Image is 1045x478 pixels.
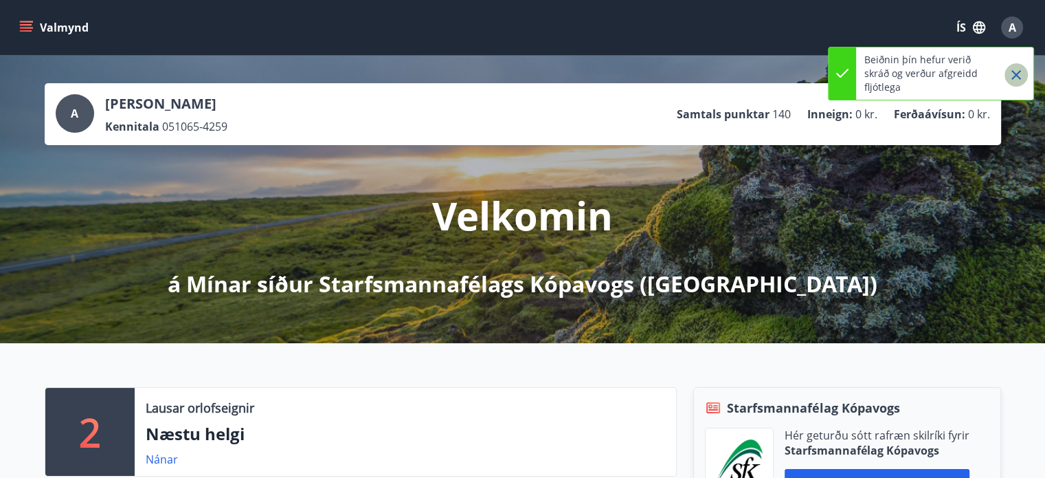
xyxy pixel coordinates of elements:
button: Close [1004,63,1028,87]
p: Hér geturðu sótt rafræn skilríki fyrir [785,428,969,443]
p: 2 [79,406,101,458]
p: Kennitala [105,119,159,134]
button: ÍS [949,15,993,40]
p: Næstu helgi [146,422,665,446]
p: [PERSON_NAME] [105,94,227,113]
span: 0 kr. [968,107,990,122]
p: Inneign : [807,107,853,122]
button: menu [16,15,94,40]
p: Velkomin [432,189,613,241]
p: Samtals punktar [677,107,769,122]
p: Starfsmannafélag Kópavogs [785,443,969,458]
p: Ferðaávísun : [894,107,965,122]
span: 051065-4259 [162,119,227,134]
a: Nánar [146,452,178,467]
span: 0 kr. [855,107,877,122]
button: A [996,11,1029,44]
span: Starfsmannafélag Kópavogs [727,399,900,417]
p: Lausar orlofseignir [146,399,254,417]
p: Beiðnin þín hefur verið skráð og verður afgreidd fljótlega [864,53,985,94]
p: á Mínar síður Starfsmannafélags Kópavogs ([GEOGRAPHIC_DATA]) [168,269,877,299]
span: A [71,106,78,121]
span: 140 [772,107,791,122]
span: A [1009,20,1016,35]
